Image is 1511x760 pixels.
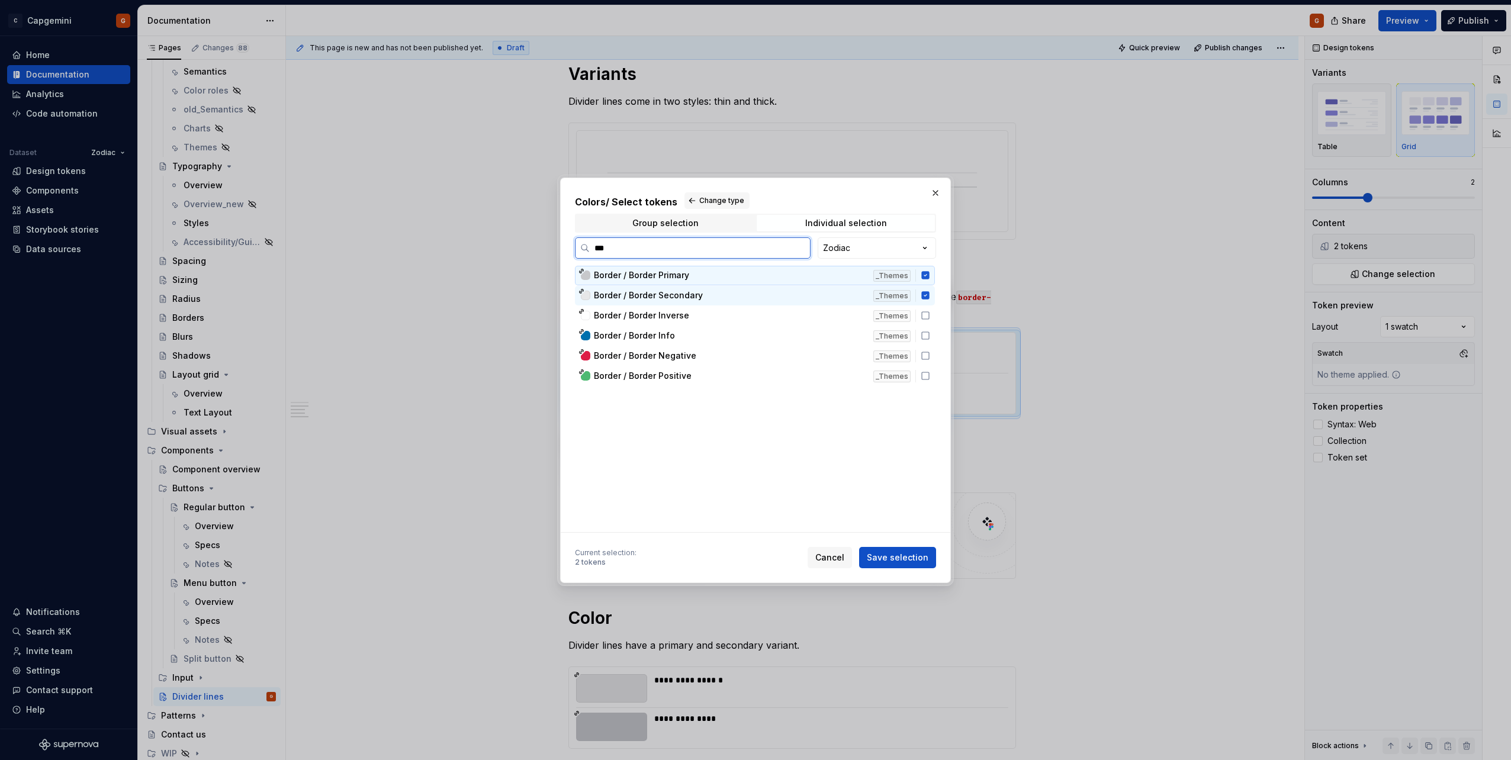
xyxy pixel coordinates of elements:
span: Border / Border Negative [594,350,696,362]
div: Individual selection [805,218,887,228]
span: Change type [699,196,744,205]
div: _Themes [873,290,911,302]
span: Save selection [867,552,928,563]
h2: Colors / Select tokens [575,192,936,209]
div: _Themes [873,270,911,282]
div: 2 tokens [575,558,606,567]
span: Cancel [815,552,844,563]
span: Border / Border Primary [594,269,689,281]
span: Border / Border Info [594,330,675,342]
span: Border / Border Inverse [594,310,689,321]
button: Change type [684,192,750,209]
div: _Themes [873,310,911,322]
button: Cancel [808,547,852,568]
div: Group selection [632,218,699,228]
div: Current selection : [575,548,636,558]
div: _Themes [873,371,911,382]
div: _Themes [873,350,911,362]
span: Border / Border Secondary [594,289,703,301]
div: _Themes [873,330,911,342]
button: Save selection [859,547,936,568]
span: Border / Border Positive [594,370,692,382]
